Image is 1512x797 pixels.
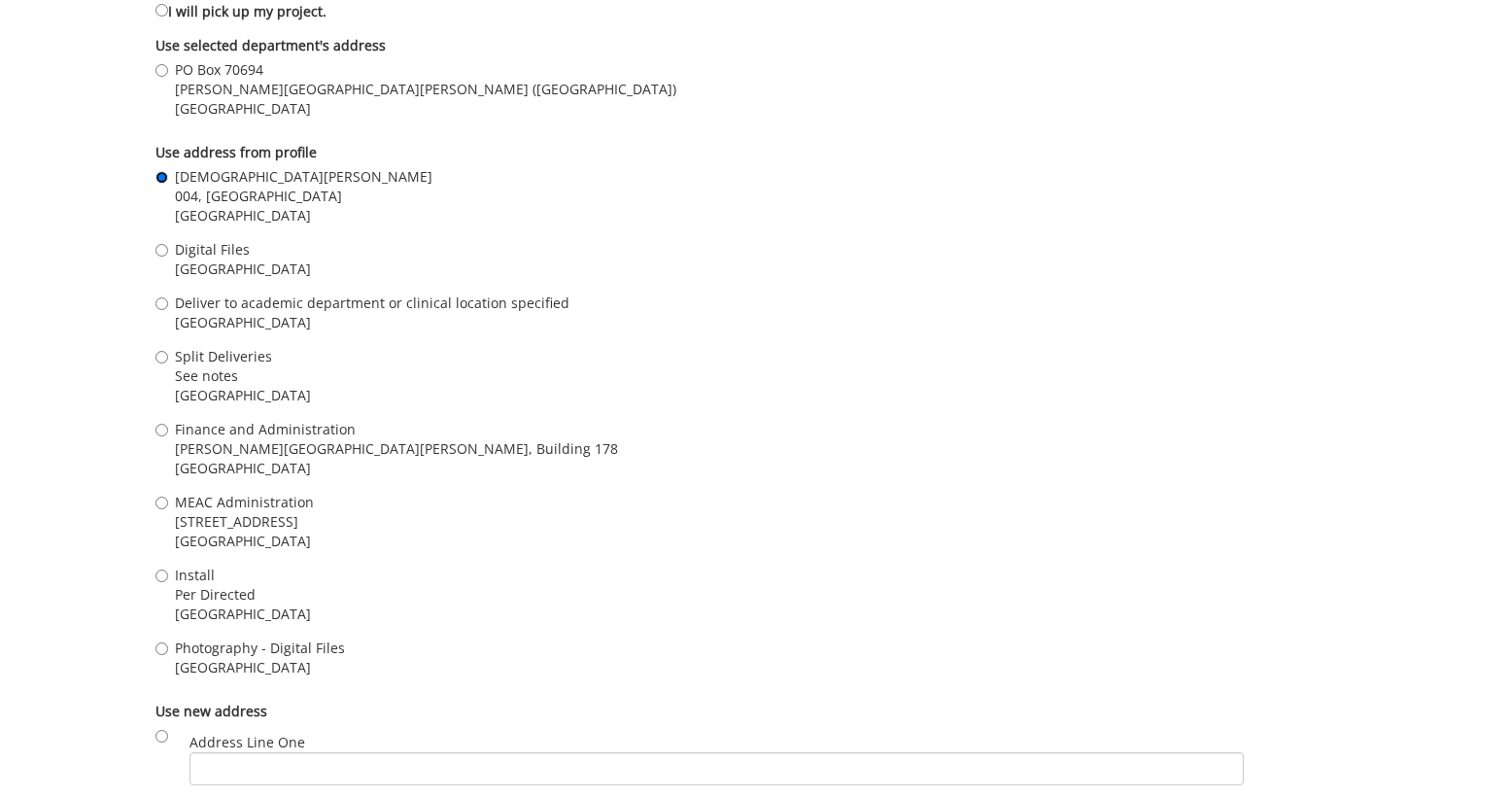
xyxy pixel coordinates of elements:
span: Per Directed [175,585,311,605]
b: Use selected department's address [155,36,386,54]
input: PO Box 70694 [PERSON_NAME][GEOGRAPHIC_DATA][PERSON_NAME] ([GEOGRAPHIC_DATA]) [GEOGRAPHIC_DATA] [155,64,168,77]
span: [GEOGRAPHIC_DATA] [175,313,569,332]
input: Photography - Digital Files [GEOGRAPHIC_DATA] [155,642,168,655]
span: [GEOGRAPHIC_DATA] [175,206,432,225]
span: Photography - Digital Files [175,639,345,658]
input: Split Deliveries See notes [GEOGRAPHIC_DATA] [155,351,168,364]
span: [GEOGRAPHIC_DATA] [175,99,676,119]
span: [GEOGRAPHIC_DATA] [175,532,314,551]
span: [GEOGRAPHIC_DATA] [175,605,311,624]
span: Finance and Administration [175,420,618,439]
span: [DEMOGRAPHIC_DATA][PERSON_NAME] [175,167,432,187]
span: Split Deliveries [175,347,311,366]
span: Install [175,566,311,585]
span: [GEOGRAPHIC_DATA] [175,459,618,478]
input: Deliver to academic department or clinical location specified [GEOGRAPHIC_DATA] [155,297,168,310]
span: MEAC Administration [175,493,314,512]
input: I will pick up my project. [155,4,168,17]
span: Digital Files [175,240,311,260]
input: Finance and Administration [PERSON_NAME][GEOGRAPHIC_DATA][PERSON_NAME], Building 178 [GEOGRAPHIC_... [155,424,168,436]
span: [GEOGRAPHIC_DATA] [175,260,311,279]
span: [STREET_ADDRESS] [175,512,314,532]
span: PO Box 70694 [175,60,676,80]
input: Digital Files [GEOGRAPHIC_DATA] [155,244,168,257]
b: Use address from profile [155,143,317,161]
span: [GEOGRAPHIC_DATA] [175,386,311,405]
input: [DEMOGRAPHIC_DATA][PERSON_NAME] 004, [GEOGRAPHIC_DATA] [GEOGRAPHIC_DATA] [155,171,168,184]
span: [PERSON_NAME][GEOGRAPHIC_DATA][PERSON_NAME], Building 178 [175,439,618,459]
label: Address Line One [189,733,1244,785]
input: Install Per Directed [GEOGRAPHIC_DATA] [155,570,168,582]
span: See notes [175,366,311,386]
span: Deliver to academic department or clinical location specified [175,294,569,313]
span: 004, [GEOGRAPHIC_DATA] [175,187,432,206]
b: Use new address [155,702,267,720]
input: Address Line One [189,752,1244,785]
span: [GEOGRAPHIC_DATA] [175,658,345,677]
input: MEAC Administration [STREET_ADDRESS] [GEOGRAPHIC_DATA] [155,497,168,509]
span: [PERSON_NAME][GEOGRAPHIC_DATA][PERSON_NAME] ([GEOGRAPHIC_DATA]) [175,80,676,99]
